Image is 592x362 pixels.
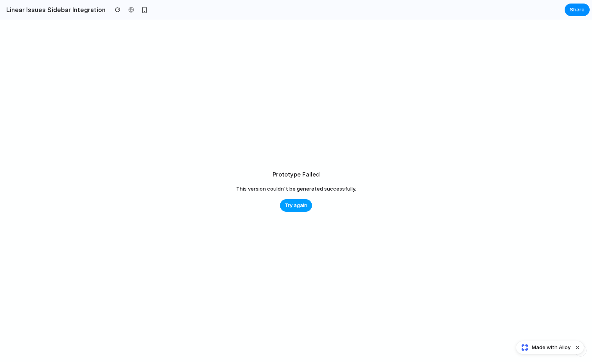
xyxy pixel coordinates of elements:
h2: Linear Issues Sidebar Integration [3,5,106,14]
span: Made with Alloy [532,344,570,351]
button: Try again [280,199,312,212]
a: Made with Alloy [516,344,571,351]
h2: Prototype Failed [273,170,320,179]
span: Share [570,6,585,14]
button: Share [565,4,590,16]
button: Dismiss watermark [573,343,582,352]
span: Try again [285,202,307,209]
span: This version couldn't be generated successfully. [236,185,356,193]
